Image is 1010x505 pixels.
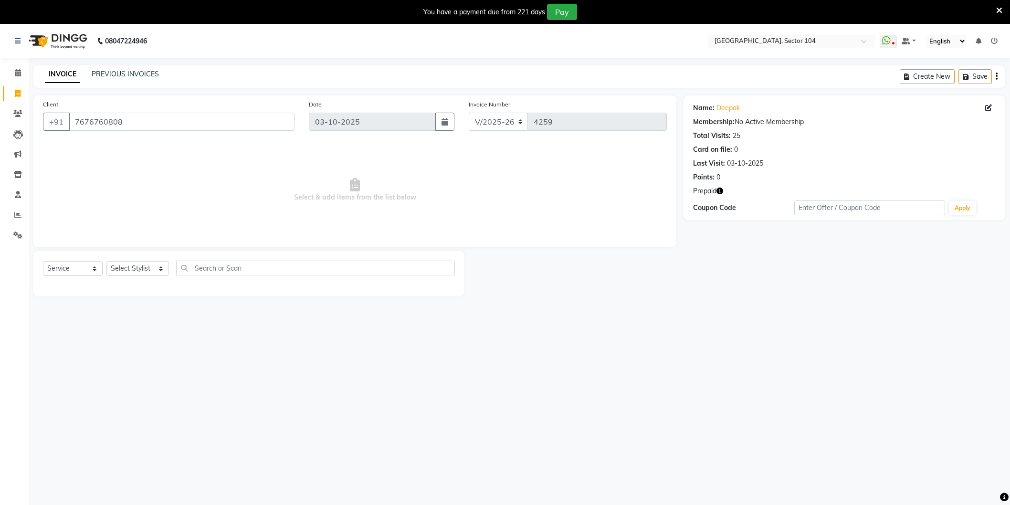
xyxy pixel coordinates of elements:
div: Name: [693,103,715,113]
div: 03-10-2025 [727,158,763,168]
span: Select & add items from the list below [43,142,667,238]
div: 25 [733,131,740,141]
div: You have a payment due from 221 days [423,7,545,17]
a: Deepak [716,103,740,113]
a: INVOICE [45,66,80,83]
button: Create New [900,69,955,84]
a: PREVIOUS INVOICES [92,70,159,78]
div: Points: [693,172,715,182]
input: Search by Name/Mobile/Email/Code [69,113,295,131]
label: Client [43,100,58,109]
div: 0 [716,172,720,182]
div: Card on file: [693,145,732,155]
button: +91 [43,113,70,131]
div: 0 [734,145,738,155]
button: Pay [547,4,577,20]
div: Membership: [693,117,735,127]
label: Date [309,100,322,109]
div: No Active Membership [693,117,996,127]
div: Total Visits: [693,131,731,141]
div: Coupon Code [693,203,794,213]
span: Prepaid [693,186,716,196]
button: Apply [949,201,976,215]
div: Last Visit: [693,158,725,168]
input: Search or Scan [176,261,455,275]
label: Invoice Number [469,100,510,109]
b: 08047224946 [105,28,147,54]
img: logo [24,28,90,54]
input: Enter Offer / Coupon Code [794,200,946,215]
button: Save [958,69,992,84]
